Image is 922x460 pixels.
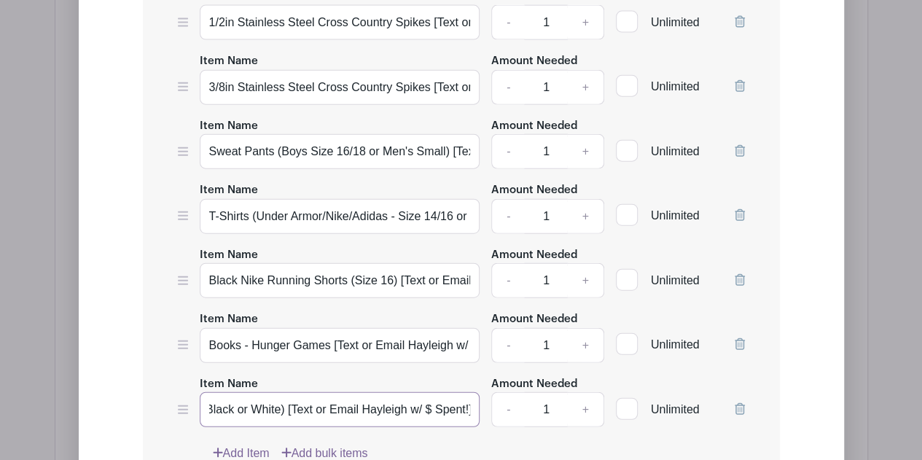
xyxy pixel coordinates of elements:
a: - [491,70,525,105]
a: + [567,134,603,169]
span: Unlimited [651,403,700,416]
label: Item Name [200,376,258,393]
input: e.g. Snacks or Check-in Attendees [200,392,480,427]
a: + [567,392,603,427]
label: Amount Needed [491,311,577,328]
input: e.g. Snacks or Check-in Attendees [200,263,480,298]
a: + [567,263,603,298]
label: Item Name [200,247,258,264]
span: Unlimited [651,274,700,286]
a: - [491,392,525,427]
a: - [491,134,525,169]
a: + [567,199,603,234]
span: Unlimited [651,338,700,351]
label: Item Name [200,53,258,70]
a: - [491,199,525,234]
input: e.g. Snacks or Check-in Attendees [200,134,480,169]
span: Unlimited [651,209,700,222]
a: + [567,5,603,40]
input: e.g. Snacks or Check-in Attendees [200,328,480,363]
label: Amount Needed [491,376,577,393]
label: Amount Needed [491,53,577,70]
input: e.g. Snacks or Check-in Attendees [200,199,480,234]
span: Unlimited [651,145,700,157]
label: Amount Needed [491,182,577,199]
label: Item Name [200,118,258,135]
a: - [491,263,525,298]
label: Item Name [200,311,258,328]
label: Item Name [200,182,258,199]
label: Amount Needed [491,118,577,135]
a: - [491,328,525,363]
a: + [567,328,603,363]
span: Unlimited [651,80,700,93]
input: e.g. Snacks or Check-in Attendees [200,5,480,40]
input: e.g. Snacks or Check-in Attendees [200,70,480,105]
a: + [567,70,603,105]
a: - [491,5,525,40]
label: Amount Needed [491,247,577,264]
span: Unlimited [651,16,700,28]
